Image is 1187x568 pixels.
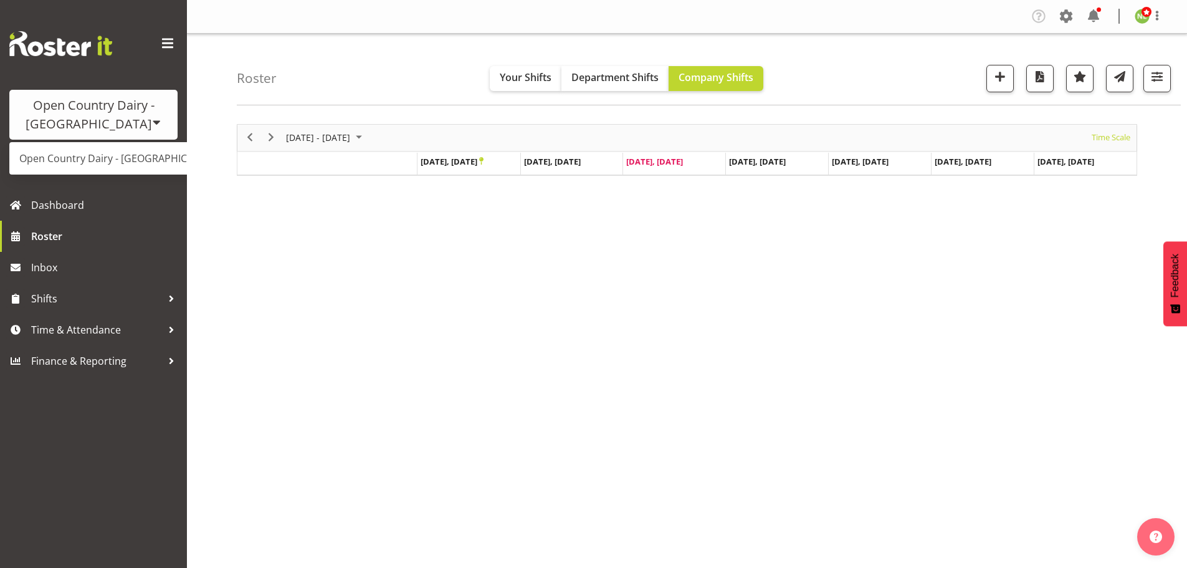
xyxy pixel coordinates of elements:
[31,289,162,308] span: Shifts
[500,70,551,84] span: Your Shifts
[421,156,484,167] span: [DATE], [DATE]
[260,125,282,151] div: next period
[729,156,786,167] span: [DATE], [DATE]
[1037,156,1094,167] span: [DATE], [DATE]
[571,70,659,84] span: Department Shifts
[832,156,889,167] span: [DATE], [DATE]
[9,31,112,56] img: Rosterit website logo
[31,227,181,246] span: Roster
[1163,241,1187,326] button: Feedback - Show survey
[1066,65,1094,92] button: Highlight an important date within the roster.
[31,352,162,370] span: Finance & Reporting
[285,130,351,145] span: [DATE] - [DATE]
[242,130,259,145] button: Previous
[237,124,1137,176] div: Timeline Week of September 24, 2025
[1090,130,1132,145] span: Time Scale
[284,130,368,145] button: September 2025
[1106,65,1133,92] button: Send a list of all shifts for the selected filtered period to all rostered employees.
[31,196,181,214] span: Dashboard
[1090,130,1133,145] button: Time Scale
[626,156,683,167] span: [DATE], [DATE]
[561,66,669,91] button: Department Shifts
[9,147,250,170] a: Open Country Dairy - [GEOGRAPHIC_DATA]
[282,125,369,151] div: September 22 - 28, 2025
[490,66,561,91] button: Your Shifts
[679,70,753,84] span: Company Shifts
[1135,9,1150,24] img: nicole-lloyd7454.jpg
[935,156,991,167] span: [DATE], [DATE]
[1143,65,1171,92] button: Filter Shifts
[31,320,162,339] span: Time & Attendance
[263,130,280,145] button: Next
[1026,65,1054,92] button: Download a PDF of the roster according to the set date range.
[1170,254,1181,297] span: Feedback
[524,156,581,167] span: [DATE], [DATE]
[1150,531,1162,543] img: help-xxl-2.png
[31,258,181,277] span: Inbox
[986,65,1014,92] button: Add a new shift
[22,96,165,133] div: Open Country Dairy - [GEOGRAPHIC_DATA]
[237,71,277,85] h4: Roster
[669,66,763,91] button: Company Shifts
[239,125,260,151] div: previous period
